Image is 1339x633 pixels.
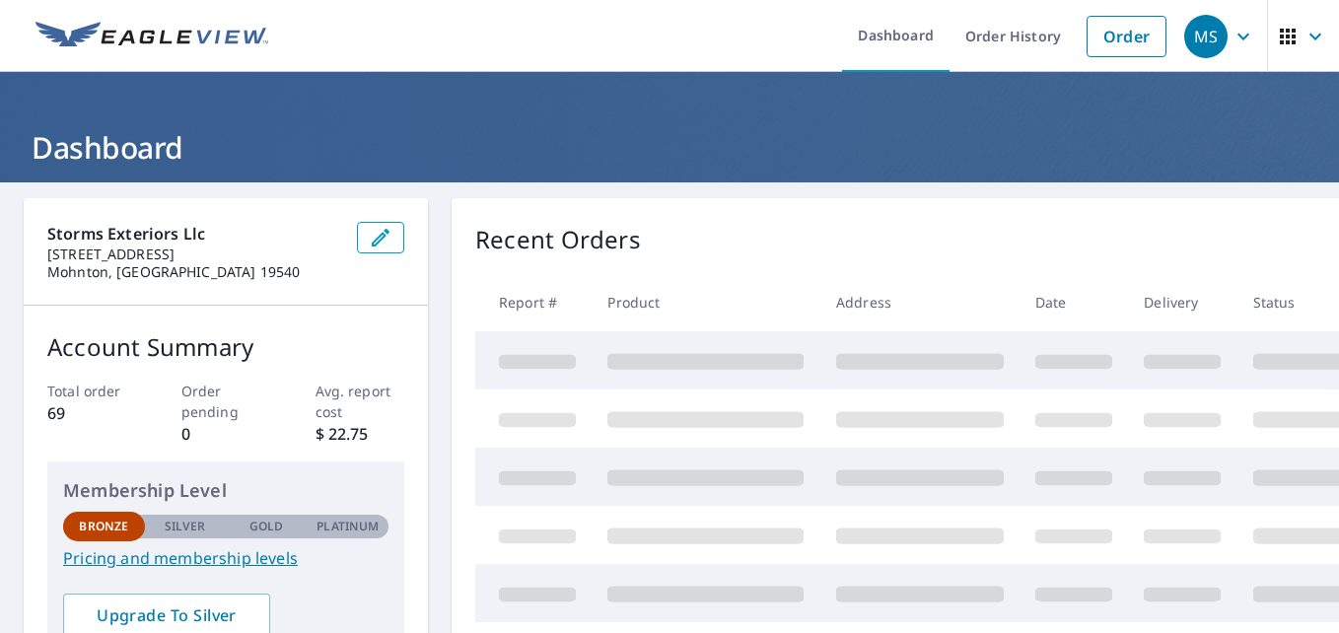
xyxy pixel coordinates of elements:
p: Membership Level [63,477,388,504]
th: Report # [475,273,592,331]
p: Account Summary [47,329,404,365]
p: [STREET_ADDRESS] [47,246,341,263]
p: Mohnton, [GEOGRAPHIC_DATA] 19540 [47,263,341,281]
span: Upgrade To Silver [79,604,254,626]
th: Date [1020,273,1128,331]
p: Platinum [317,518,379,535]
div: MS [1184,15,1228,58]
p: Avg. report cost [316,381,405,422]
p: Order pending [181,381,271,422]
th: Delivery [1128,273,1236,331]
p: Gold [249,518,283,535]
img: EV Logo [35,22,268,51]
p: Total order [47,381,137,401]
a: Pricing and membership levels [63,546,388,570]
p: storms exteriors llc [47,222,341,246]
p: Silver [165,518,206,535]
p: Recent Orders [475,222,641,257]
p: 69 [47,401,137,425]
h1: Dashboard [24,127,1315,168]
p: 0 [181,422,271,446]
th: Address [820,273,1020,331]
p: Bronze [79,518,128,535]
a: Order [1087,16,1166,57]
p: $ 22.75 [316,422,405,446]
th: Product [592,273,819,331]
